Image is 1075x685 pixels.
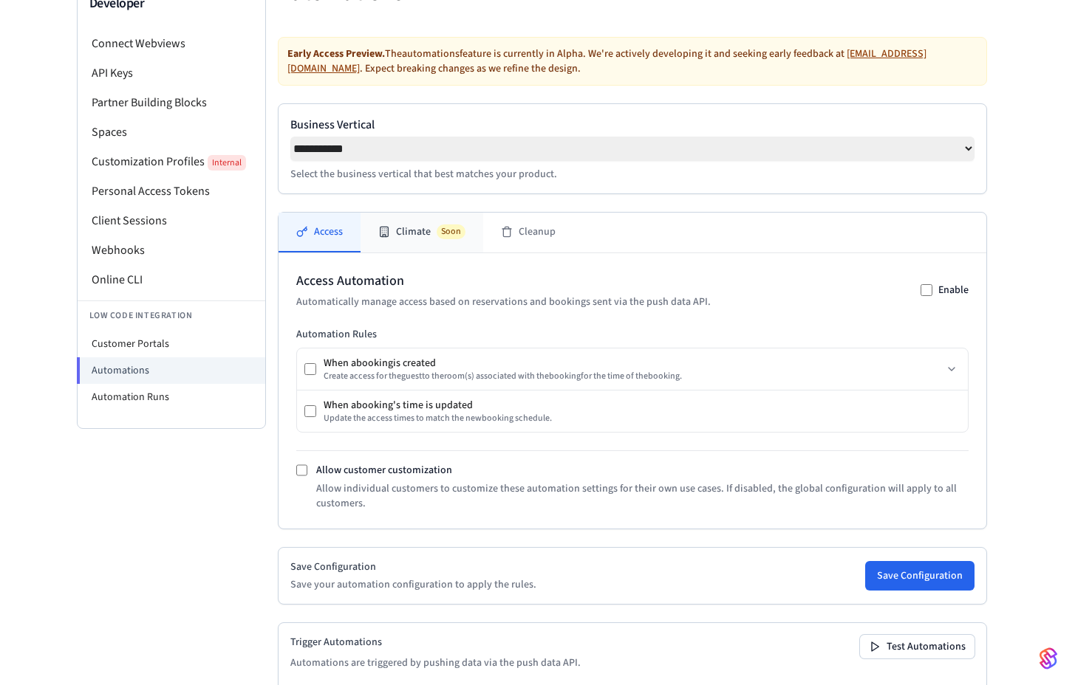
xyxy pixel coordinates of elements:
[287,47,926,76] a: [EMAIL_ADDRESS][DOMAIN_NAME]
[296,295,711,309] p: Automatically manage access based on reservations and bookings sent via the push data API.
[938,283,969,297] label: Enable
[483,213,573,252] button: Cleanup
[208,155,246,171] span: Internal
[78,331,265,357] li: Customer Portals
[78,88,265,117] li: Partner Building Blocks
[278,37,987,86] div: The automations feature is currently in Alpha. We're actively developing it and seeking early fee...
[78,235,265,265] li: Webhooks
[290,655,581,670] p: Automations are triggered by pushing data via the push data API.
[290,167,975,182] p: Select the business vertical that best matches your product.
[78,147,265,176] li: Customization Profiles
[78,117,265,147] li: Spaces
[287,47,385,61] strong: Early Access Preview.
[78,206,265,235] li: Client Sessions
[865,561,975,591] button: Save Configuration
[290,635,581,650] h2: Trigger Automations
[316,463,452,478] label: Allow customer customization
[324,398,552,413] div: When a booking 's time is updated
[78,29,265,58] li: Connect Webviews
[324,371,682,382] div: Create access for the guest to the room (s) associated with the booking for the time of the booki...
[324,356,682,371] div: When a booking is created
[1040,647,1057,670] img: SeamLogoGradient.69752ec5.svg
[78,176,265,206] li: Personal Access Tokens
[279,213,361,252] button: Access
[78,58,265,88] li: API Keys
[316,481,969,511] p: Allow individual customers to customize these automation settings for their own use cases. If dis...
[437,224,465,239] span: Soon
[78,300,265,331] li: Low Code Integration
[296,271,711,292] h2: Access Automation
[860,635,975,658] button: Test Automations
[77,357,265,384] li: Automations
[290,560,536,574] h2: Save Configuration
[290,577,536,592] p: Save your automation configuration to apply the rules.
[361,213,483,252] button: ClimateSoon
[78,384,265,410] li: Automation Runs
[290,116,975,134] label: Business Vertical
[78,265,265,295] li: Online CLI
[324,413,552,424] div: Update the access times to match the new booking schedule.
[296,327,969,342] h3: Automation Rules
